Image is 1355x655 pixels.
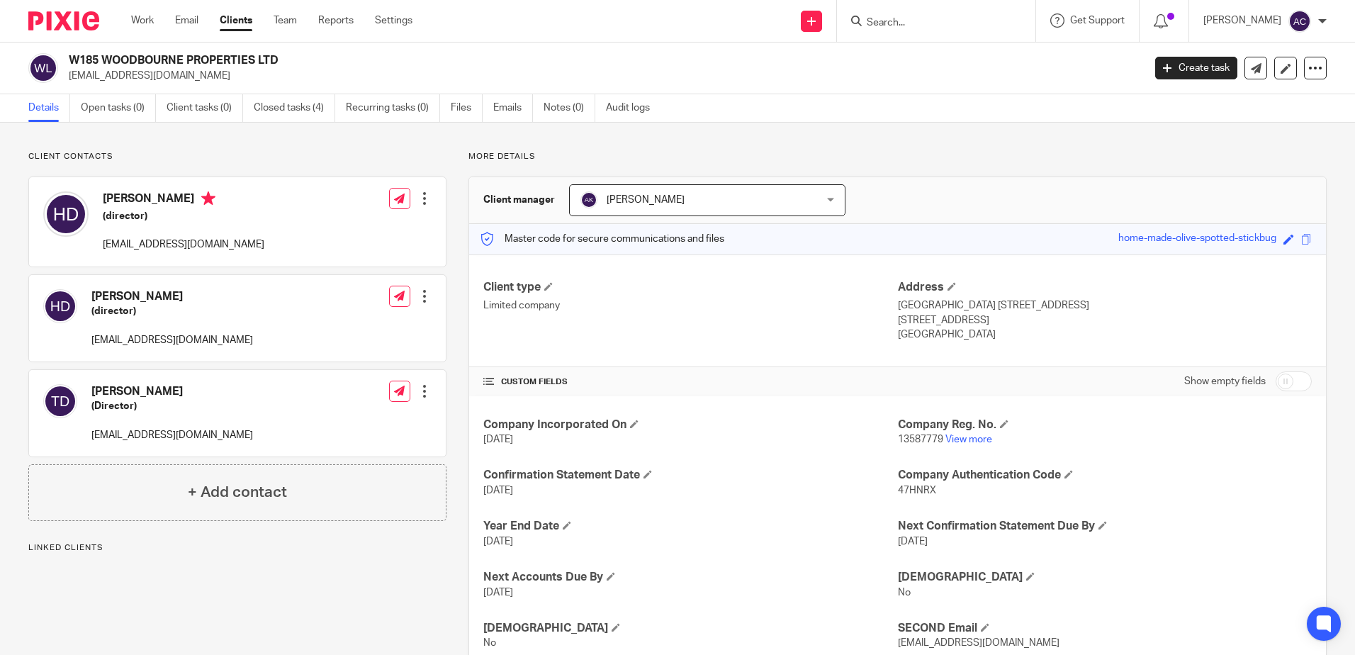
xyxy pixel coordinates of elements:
span: No [898,588,911,598]
i: Primary [201,191,215,206]
a: Notes (0) [544,94,595,122]
span: [DATE] [483,486,513,496]
h4: [PERSON_NAME] [91,384,253,399]
a: Settings [375,13,412,28]
p: [EMAIL_ADDRESS][DOMAIN_NAME] [91,428,253,442]
h4: + Add contact [188,481,287,503]
h4: CUSTOM FIELDS [483,376,897,388]
span: [DATE] [483,435,513,444]
h2: W185 WOODBOURNE PROPERTIES LTD [69,53,921,68]
h4: Address [898,280,1312,295]
p: Linked clients [28,542,446,554]
img: svg%3E [43,191,89,237]
h4: [DEMOGRAPHIC_DATA] [483,621,897,636]
h4: SECOND Email [898,621,1312,636]
p: [PERSON_NAME] [1203,13,1281,28]
h5: (Director) [91,399,253,413]
span: No [483,638,496,648]
p: Client contacts [28,151,446,162]
h4: [DEMOGRAPHIC_DATA] [898,570,1312,585]
span: [DATE] [483,588,513,598]
p: Limited company [483,298,897,313]
a: Work [131,13,154,28]
h4: Client type [483,280,897,295]
a: Closed tasks (4) [254,94,335,122]
a: Emails [493,94,533,122]
a: Reports [318,13,354,28]
h4: Next Confirmation Statement Due By [898,519,1312,534]
h4: Next Accounts Due By [483,570,897,585]
span: [DATE] [483,537,513,547]
img: Pixie [28,11,99,30]
h5: (director) [103,209,264,223]
a: Team [274,13,297,28]
p: Master code for secure communications and files [480,232,724,246]
a: Create task [1155,57,1237,79]
p: [EMAIL_ADDRESS][DOMAIN_NAME] [69,69,1134,83]
h4: Company Incorporated On [483,418,897,432]
a: Open tasks (0) [81,94,156,122]
p: [EMAIL_ADDRESS][DOMAIN_NAME] [91,333,253,347]
span: 47HNRX [898,486,936,496]
span: [DATE] [898,537,928,547]
img: svg%3E [1288,10,1311,33]
span: [EMAIL_ADDRESS][DOMAIN_NAME] [898,638,1059,648]
a: Client tasks (0) [167,94,243,122]
a: Files [451,94,483,122]
h4: Company Authentication Code [898,468,1312,483]
h4: [PERSON_NAME] [103,191,264,209]
h4: Confirmation Statement Date [483,468,897,483]
p: [GEOGRAPHIC_DATA] [STREET_ADDRESS] [898,298,1312,313]
img: svg%3E [28,53,58,83]
img: svg%3E [580,191,597,208]
a: Recurring tasks (0) [346,94,440,122]
img: svg%3E [43,289,77,323]
p: [STREET_ADDRESS] [898,313,1312,327]
a: Email [175,13,198,28]
label: Show empty fields [1184,374,1266,388]
p: [EMAIL_ADDRESS][DOMAIN_NAME] [103,237,264,252]
span: [PERSON_NAME] [607,195,685,205]
h4: Company Reg. No. [898,418,1312,432]
img: svg%3E [43,384,77,418]
h4: [PERSON_NAME] [91,289,253,304]
a: Clients [220,13,252,28]
h3: Client manager [483,193,555,207]
p: More details [468,151,1327,162]
p: [GEOGRAPHIC_DATA] [898,327,1312,342]
a: View more [945,435,992,444]
input: Search [865,17,993,30]
a: Audit logs [606,94,660,122]
a: Details [28,94,70,122]
h5: (director) [91,304,253,318]
span: 13587779 [898,435,943,444]
span: Get Support [1070,16,1125,26]
h4: Year End Date [483,519,897,534]
div: home-made-olive-spotted-stickbug [1118,231,1276,247]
